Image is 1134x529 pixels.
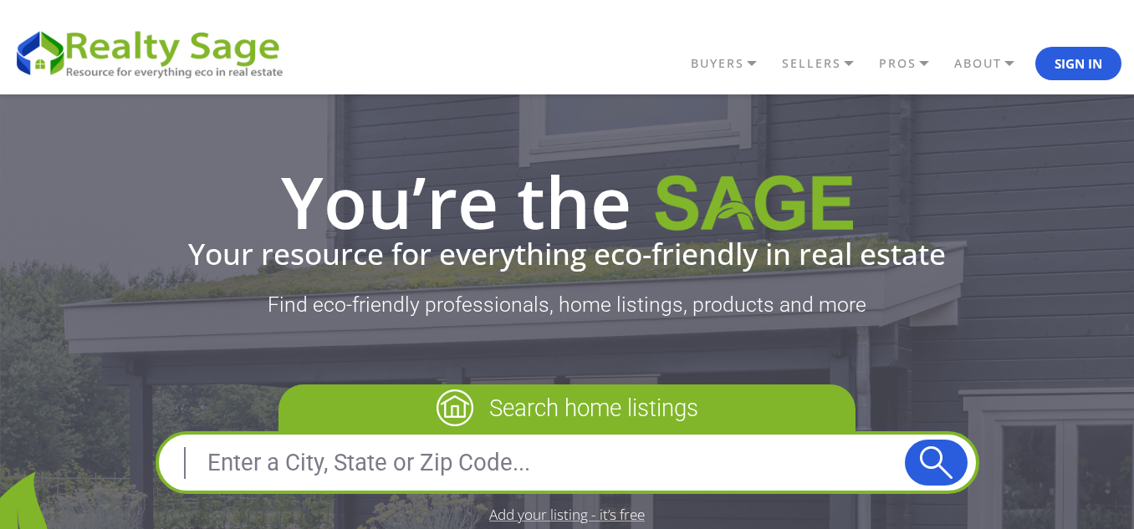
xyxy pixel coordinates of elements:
img: Realty Sage [655,175,853,237]
button: Sign In [1035,47,1121,80]
div: Your resource for everything eco-friendly in real estate [13,239,1121,268]
a: Add your listing - it’s free [489,507,645,521]
a: BUYERS [687,49,778,78]
a: SELLERS [778,49,875,78]
p: Find eco-friendly professionals, home listings, products and more [13,292,1121,318]
input: Enter a City, State or Zip Code... [167,443,905,483]
h1: You’re the [13,166,1121,238]
a: PROS [875,49,950,78]
p: Search home listings [278,384,856,431]
a: ABOUT [950,49,1035,78]
img: REALTY SAGE [13,25,297,80]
